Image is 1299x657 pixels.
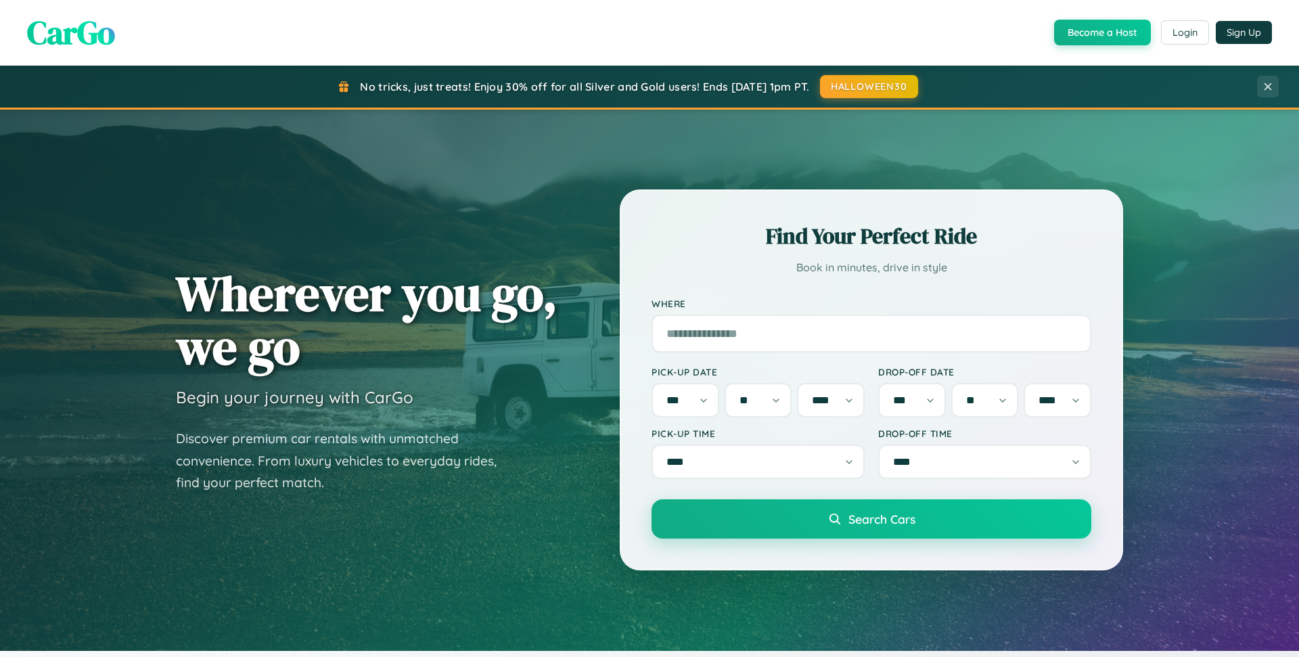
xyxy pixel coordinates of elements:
[652,366,865,378] label: Pick-up Date
[27,10,115,55] span: CarGo
[1161,20,1209,45] button: Login
[820,75,918,98] button: HALLOWEEN30
[1216,21,1272,44] button: Sign Up
[848,512,915,526] span: Search Cars
[652,221,1091,251] h2: Find Your Perfect Ride
[176,267,557,373] h1: Wherever you go, we go
[652,298,1091,309] label: Where
[1054,20,1151,45] button: Become a Host
[652,428,865,439] label: Pick-up Time
[652,499,1091,539] button: Search Cars
[176,428,514,494] p: Discover premium car rentals with unmatched convenience. From luxury vehicles to everyday rides, ...
[878,428,1091,439] label: Drop-off Time
[878,366,1091,378] label: Drop-off Date
[176,387,413,407] h3: Begin your journey with CarGo
[652,258,1091,277] p: Book in minutes, drive in style
[360,80,809,93] span: No tricks, just treats! Enjoy 30% off for all Silver and Gold users! Ends [DATE] 1pm PT.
